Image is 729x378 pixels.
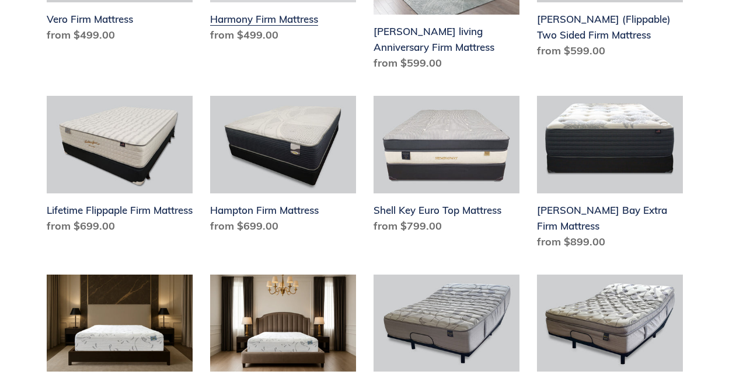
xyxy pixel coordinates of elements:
a: Shell Key Euro Top Mattress [374,96,519,238]
a: Chadwick Bay Extra Firm Mattress [537,96,683,254]
a: Hampton Firm Mattress [210,96,356,238]
a: Lifetime Flippaple Firm Mattress [47,96,193,238]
